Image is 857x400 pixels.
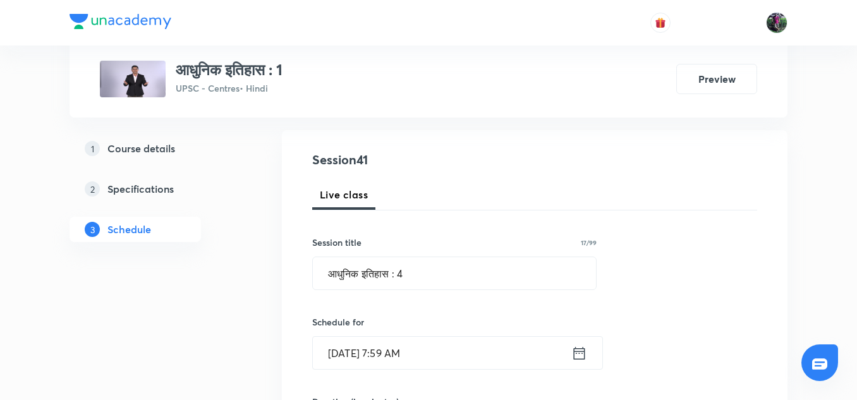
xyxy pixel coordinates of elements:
p: UPSC - Centres • Hindi [176,82,283,95]
p: 1 [85,141,100,156]
img: Company Logo [70,14,171,29]
h6: Session title [312,236,362,249]
input: A great title is short, clear and descriptive [313,257,596,289]
p: 3 [85,222,100,237]
p: 17/99 [581,239,597,246]
h5: Specifications [107,181,174,197]
button: avatar [650,13,671,33]
img: avatar [655,17,666,28]
a: 1Course details [70,136,241,161]
p: 2 [85,181,100,197]
a: Company Logo [70,14,171,32]
img: Ravishekhar Kumar [766,12,787,33]
h3: आधुनिक इतिहास : 1 [176,61,283,79]
button: Preview [676,64,757,94]
a: 2Specifications [70,176,241,202]
img: 0e566c9562e3485a92fdc4b2c310a889.jpg [100,61,166,97]
span: Live class [320,187,368,202]
h5: Course details [107,141,175,156]
h6: Schedule for [312,315,597,329]
h5: Schedule [107,222,151,237]
h4: Session 41 [312,150,543,169]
